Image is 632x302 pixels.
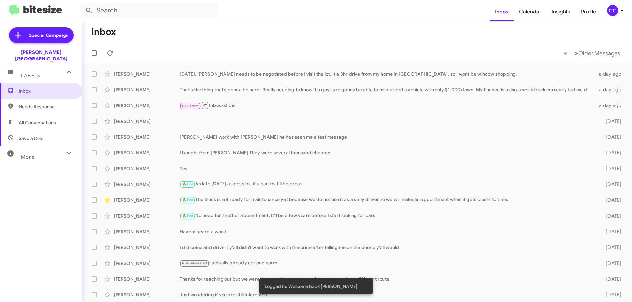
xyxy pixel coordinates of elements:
a: Calendar [514,2,546,21]
span: More [21,154,35,160]
div: [DATE] [595,228,627,235]
div: [DATE] [595,291,627,298]
div: [PERSON_NAME] [114,134,180,140]
h1: Inbox [92,27,116,37]
span: All Conversations [19,119,56,126]
a: Inbox [490,2,514,21]
div: The truck is not ready for maintenance yet because we do not use it as a daily driver so we will ... [180,196,595,204]
button: CC [601,5,625,16]
div: Thanks for reaching out but we weren't even close on our numbers so I'm going a different route. [180,276,595,282]
span: Save a Deal [19,135,43,142]
span: Logged In. Welcome back [PERSON_NAME] [265,283,357,290]
div: i actually already got one,sorry. [180,259,595,267]
div: [DATE] [595,118,627,125]
span: Labels [21,73,40,79]
div: [PERSON_NAME] [114,118,180,125]
a: Profile [576,2,601,21]
div: a day ago [595,71,627,77]
div: No need for another appointment. It'll be a few years before I start looking for cars. [180,212,595,220]
div: [DATE] [595,276,627,282]
div: [DATE] [595,181,627,188]
div: I did come and drive it y'all didn't want to work with the price after telling me on the phone y'... [180,244,595,251]
div: [PERSON_NAME] work with [PERSON_NAME] he has seen me a test message [180,134,595,140]
button: Previous [560,46,571,60]
div: [PERSON_NAME] [114,150,180,156]
div: CC [607,5,618,16]
div: Yes [180,165,595,172]
span: « [564,49,567,57]
div: I bought from [PERSON_NAME].They were several thousand cheaper [180,150,595,156]
a: Special Campaign [9,27,74,43]
div: [PERSON_NAME] [114,197,180,203]
div: [PERSON_NAME] [114,291,180,298]
div: [PERSON_NAME] [114,71,180,77]
span: » [575,49,578,57]
div: [DATE] [595,213,627,219]
span: 🔥 Hot [182,214,193,218]
div: [PERSON_NAME] [114,181,180,188]
span: Older Messages [578,50,620,57]
button: Next [571,46,624,60]
div: [DATE] [595,134,627,140]
span: 🔥 Hot [182,182,193,186]
div: a day ago [595,86,627,93]
div: [DATE] [595,244,627,251]
div: Inbound Call [180,101,595,109]
span: Call Them [182,104,199,108]
div: [PERSON_NAME] [114,276,180,282]
span: Inbox [19,88,75,94]
div: Just wondering if you are still interested. [180,291,595,298]
div: [PERSON_NAME] [114,228,180,235]
span: Not-Interested [182,261,207,265]
div: [DATE] [595,165,627,172]
div: [PERSON_NAME] [114,102,180,109]
a: Insights [546,2,576,21]
div: [PERSON_NAME] [114,244,180,251]
div: [PERSON_NAME] [114,165,180,172]
div: [PERSON_NAME] [114,260,180,267]
span: Special Campaign [29,32,68,38]
div: [DATE]. [PERSON_NAME] needs to be negotiated before I visit the lot. It a 3hr drive from my home ... [180,71,595,77]
div: a day ago [595,102,627,109]
div: [DATE] [595,197,627,203]
input: Search [80,3,218,18]
div: That's the thing that's gonna be hard. Really needing to know if u guys are gonna be able to help... [180,86,595,93]
div: [DATE] [595,150,627,156]
div: Havent heard a word [180,228,595,235]
div: [PERSON_NAME] [114,213,180,219]
span: Needs Response [19,104,75,110]
div: [DATE] [595,260,627,267]
div: [PERSON_NAME] [114,86,180,93]
nav: Page navigation example [560,46,624,60]
span: 🔥 Hot [182,198,193,202]
div: As late [DATE] as possible if u can that'll be great [180,180,595,188]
